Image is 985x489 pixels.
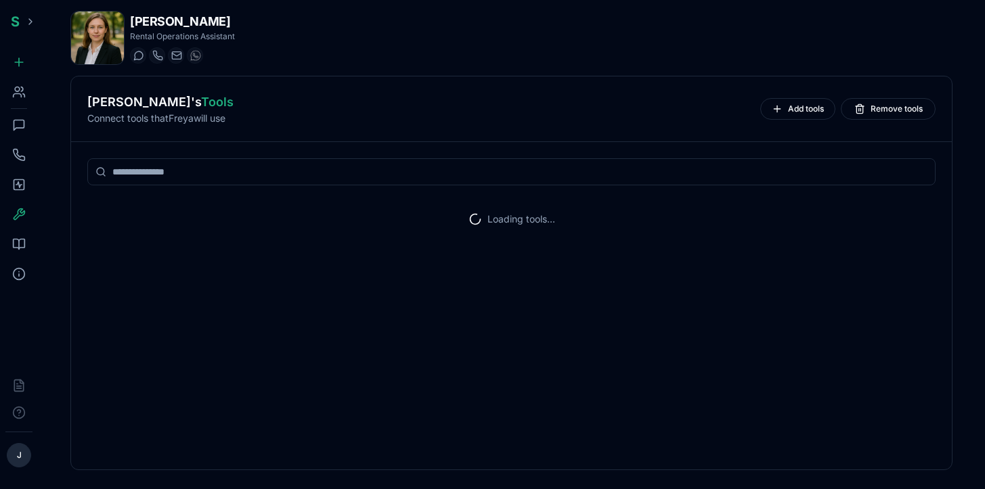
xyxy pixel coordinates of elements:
p: Connect tools that Freya will use [87,112,749,125]
span: J [17,450,22,461]
button: WhatsApp [187,47,203,64]
button: Send email to freya.costa@getspinnable.ai [168,47,184,64]
h2: [PERSON_NAME] 's [87,93,749,112]
p: Loading tools... [487,212,555,226]
p: Rental Operations Assistant [130,31,235,42]
span: Remove tools [871,103,923,114]
img: WhatsApp [190,50,201,61]
button: Remove tools [841,98,936,120]
span: Tools [201,95,234,109]
button: Start a chat with Freya Costa [130,47,146,64]
h1: [PERSON_NAME] [130,12,235,31]
img: Freya Costa [71,11,124,64]
span: Add tools [788,103,824,114]
button: Add tools [760,98,835,120]
button: J [7,443,31,467]
button: Start a call with Freya Costa [149,47,165,64]
span: S [11,14,20,30]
